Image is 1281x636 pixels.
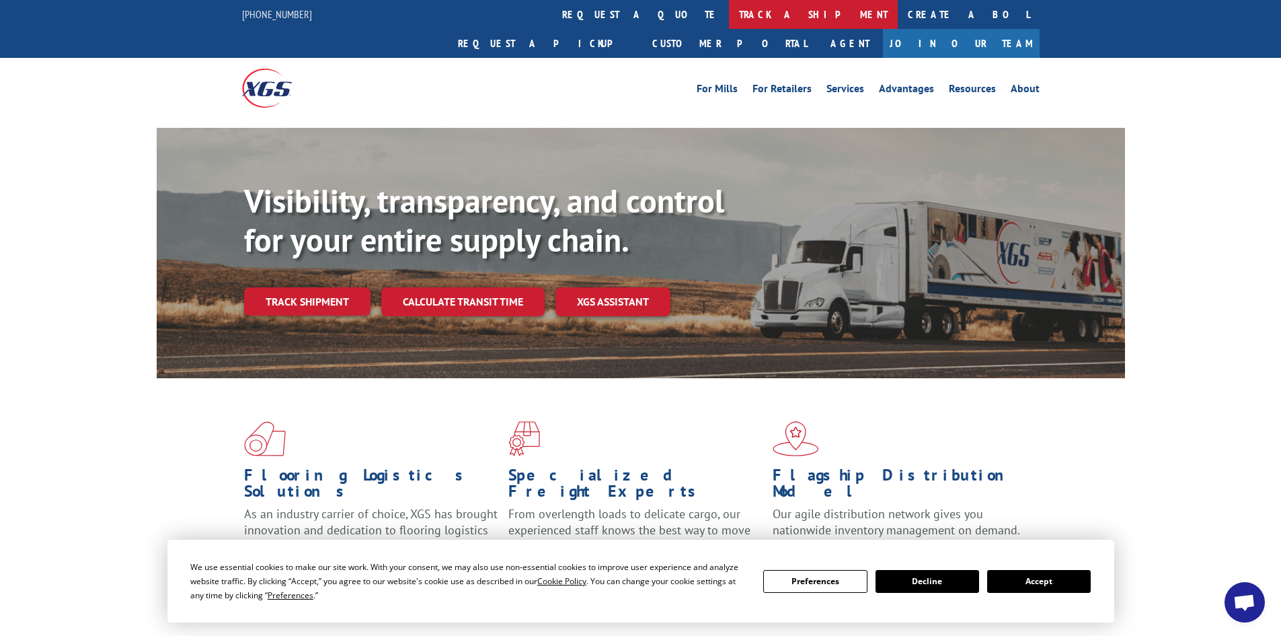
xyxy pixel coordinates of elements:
[508,421,540,456] img: xgs-icon-focused-on-flooring-red
[244,506,498,554] span: As an industry carrier of choice, XGS has brought innovation and dedication to flooring logistics...
[879,83,934,98] a: Advantages
[508,467,763,506] h1: Specialized Freight Experts
[883,29,1040,58] a: Join Our Team
[244,421,286,456] img: xgs-icon-total-supply-chain-intelligence-red
[752,83,812,98] a: For Retailers
[448,29,642,58] a: Request a pickup
[244,180,724,260] b: Visibility, transparency, and control for your entire supply chain.
[167,540,1114,623] div: Cookie Consent Prompt
[190,560,747,602] div: We use essential cookies to make our site work. With your consent, we may also use non-essential ...
[773,467,1027,506] h1: Flagship Distribution Model
[555,287,670,316] a: XGS ASSISTANT
[537,575,586,587] span: Cookie Policy
[817,29,883,58] a: Agent
[508,506,763,566] p: From overlength loads to delicate cargo, our experienced staff knows the best way to move your fr...
[697,83,738,98] a: For Mills
[1011,83,1040,98] a: About
[826,83,864,98] a: Services
[1225,582,1265,623] div: Open chat
[773,421,819,456] img: xgs-icon-flagship-distribution-model-red
[244,287,371,316] a: Track shipment
[642,29,817,58] a: Customer Portal
[987,570,1091,593] button: Accept
[242,7,312,21] a: [PHONE_NUMBER]
[763,570,867,593] button: Preferences
[876,570,979,593] button: Decline
[268,590,313,601] span: Preferences
[773,506,1020,538] span: Our agile distribution network gives you nationwide inventory management on demand.
[949,83,996,98] a: Resources
[244,467,498,506] h1: Flooring Logistics Solutions
[381,287,545,316] a: Calculate transit time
